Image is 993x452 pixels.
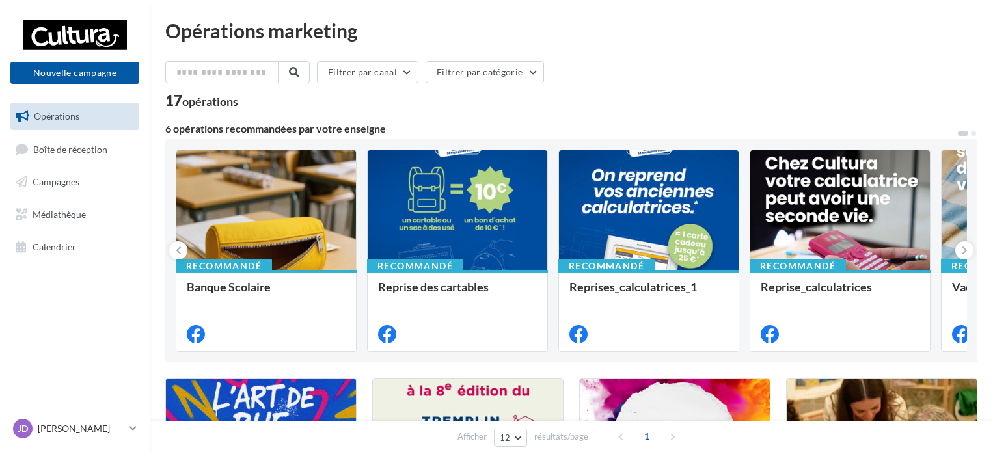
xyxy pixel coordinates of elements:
[317,61,418,83] button: Filtrer par canal
[457,431,487,443] span: Afficher
[165,94,238,108] div: 17
[8,233,142,261] a: Calendrier
[18,422,28,435] span: JD
[378,280,489,294] span: Reprise des cartables
[165,124,957,134] div: 6 opérations recommandées par votre enseigne
[500,432,511,443] span: 12
[8,201,142,228] a: Médiathèque
[8,103,142,130] a: Opérations
[750,259,846,273] div: Recommandé
[494,429,527,447] button: 12
[636,426,657,447] span: 1
[38,422,124,435] p: [PERSON_NAME]
[761,280,872,294] span: Reprise_calculatrices
[182,96,238,107] div: opérations
[33,241,76,252] span: Calendrier
[558,259,655,273] div: Recommandé
[34,111,79,122] span: Opérations
[367,259,463,273] div: Recommandé
[8,168,142,196] a: Campagnes
[176,259,272,273] div: Recommandé
[426,61,544,83] button: Filtrer par catégorie
[165,21,977,40] div: Opérations marketing
[569,280,697,294] span: Reprises_calculatrices_1
[33,209,86,220] span: Médiathèque
[8,135,142,163] a: Boîte de réception
[33,176,79,187] span: Campagnes
[10,416,139,441] a: JD [PERSON_NAME]
[534,431,588,443] span: résultats/page
[187,280,271,294] span: Banque Scolaire
[10,62,139,84] button: Nouvelle campagne
[33,143,107,154] span: Boîte de réception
